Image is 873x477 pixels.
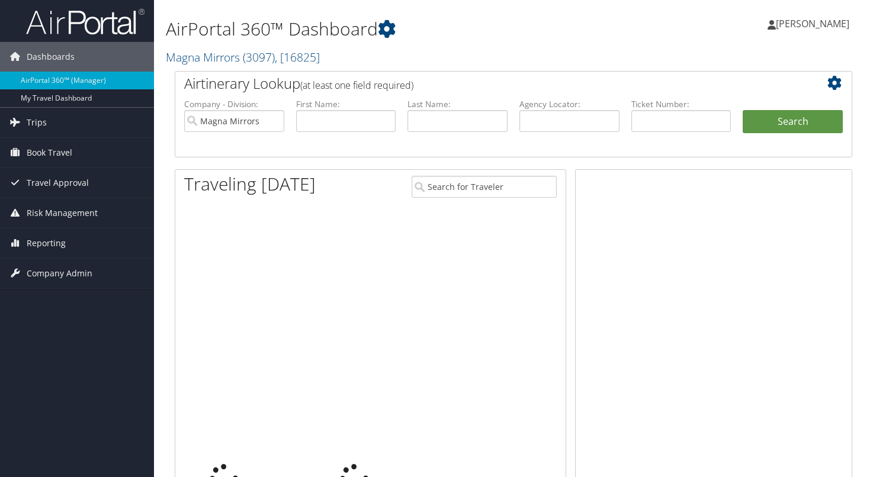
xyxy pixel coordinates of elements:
[184,172,316,196] h1: Traveling [DATE]
[27,259,92,288] span: Company Admin
[166,49,320,65] a: Magna Mirrors
[27,108,47,137] span: Trips
[412,176,557,198] input: Search for Traveler
[184,98,284,110] label: Company - Division:
[26,8,145,36] img: airportal-logo.png
[166,17,630,41] h1: AirPortal 360™ Dashboard
[768,6,861,41] a: [PERSON_NAME]
[275,49,320,65] span: , [ 16825 ]
[27,168,89,198] span: Travel Approval
[27,228,66,258] span: Reporting
[407,98,508,110] label: Last Name:
[743,110,843,134] button: Search
[27,138,72,167] span: Book Travel
[243,49,275,65] span: ( 3097 )
[27,198,98,228] span: Risk Management
[184,73,787,94] h2: Airtinerary Lookup
[300,79,413,92] span: (at least one field required)
[519,98,620,110] label: Agency Locator:
[27,42,75,72] span: Dashboards
[776,17,849,30] span: [PERSON_NAME]
[296,98,396,110] label: First Name:
[631,98,731,110] label: Ticket Number:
